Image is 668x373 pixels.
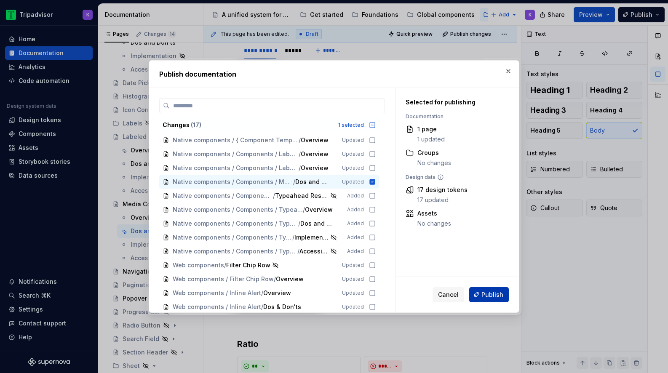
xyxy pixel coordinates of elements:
[173,275,274,283] span: Web components / Filter Chip Row
[299,247,329,256] span: Accessibility
[297,247,299,256] span: /
[173,192,273,200] span: Native components / Components
[299,164,301,172] span: /
[224,261,226,269] span: /
[417,159,451,167] div: No changes
[417,219,451,228] div: No changes
[469,287,509,302] button: Publish
[347,248,364,255] span: Added
[293,178,295,186] span: /
[303,205,305,214] span: /
[173,247,297,256] span: Native components / Components / Typeahead Result
[338,122,364,128] div: 1 selected
[274,275,276,283] span: /
[301,164,329,172] span: Overview
[294,233,329,242] span: Implementation
[173,289,261,297] span: Web components / Inline Alert
[261,289,263,297] span: /
[292,233,294,242] span: /
[342,151,364,157] span: Updated
[347,220,364,227] span: Added
[299,150,301,158] span: /
[342,137,364,144] span: Updated
[301,150,329,158] span: Overview
[481,290,503,299] span: Publish
[263,303,301,311] span: Dos & Don'ts
[342,290,364,296] span: Updated
[438,290,459,299] span: Cancel
[298,219,300,228] span: /
[299,136,301,144] span: /
[295,178,330,186] span: Dos and Don'ts
[342,276,364,282] span: Updated
[173,261,224,269] span: Web components
[342,304,364,310] span: Updated
[417,196,468,204] div: 17 updated
[226,261,270,269] span: Filter Chip Row
[173,205,303,214] span: Native components / Components / Typeahead Result
[173,303,261,311] span: Web components / Inline Alert
[173,164,299,172] span: Native components / Components / Labeled Row
[173,136,299,144] span: Native components / { Component Template }
[163,121,333,129] div: Changes
[305,205,333,214] span: Overview
[406,98,505,107] div: Selected for publishing
[406,113,505,120] div: Documentation
[406,174,505,181] div: Design data
[273,192,275,200] span: /
[301,136,329,144] span: Overview
[191,121,201,128] span: ( 17 )
[276,275,304,283] span: Overview
[417,125,445,133] div: 1 page
[347,206,364,213] span: Added
[263,289,291,297] span: Overview
[417,209,451,218] div: Assets
[342,165,364,171] span: Updated
[342,179,364,185] span: Updated
[417,186,468,194] div: 17 design tokens
[433,287,464,302] button: Cancel
[173,178,293,186] span: Native components / Components / Media Container
[347,192,364,199] span: Added
[342,262,364,269] span: Updated
[173,219,298,228] span: Native components / Components / Typeahead Result
[173,150,299,158] span: Native components / Components / Labels / Status Label
[173,233,292,242] span: Native components / Components / Typeahead Result
[347,234,364,241] span: Added
[261,303,263,311] span: /
[417,149,451,157] div: Groups
[300,219,336,228] span: Dos and Don'ts
[159,69,509,79] h2: Publish documentation
[417,135,445,144] div: 1 updated
[275,192,329,200] span: Typeahead Result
